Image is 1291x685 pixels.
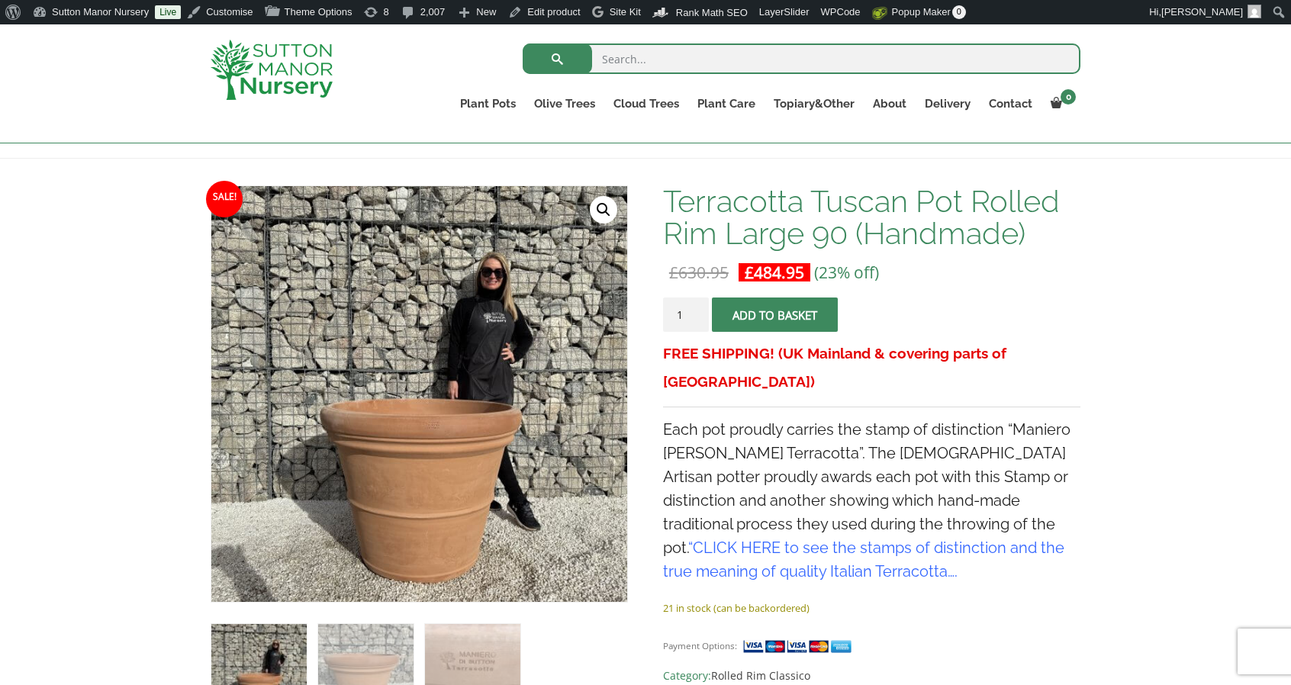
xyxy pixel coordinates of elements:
bdi: 484.95 [745,262,804,283]
span: Rank Math SEO [676,7,748,18]
img: payment supported [742,638,857,654]
a: Cloud Trees [604,93,688,114]
span: £ [669,262,678,283]
img: logo [211,40,333,100]
span: Category: [663,667,1080,685]
button: Add to basket [712,297,838,332]
a: Rolled Rim Classico [711,668,810,683]
span: [PERSON_NAME] [1161,6,1243,18]
small: Payment Options: [663,640,737,651]
a: Plant Pots [451,93,525,114]
span: £ [745,262,754,283]
a: 0 [1041,93,1080,114]
a: Contact [980,93,1041,114]
a: About [864,93,916,114]
span: “ …. [663,539,1064,580]
span: 0 [952,5,966,19]
input: Product quantity [663,297,709,332]
h3: FREE SHIPPING! (UK Mainland & covering parts of [GEOGRAPHIC_DATA]) [663,339,1080,396]
a: View full-screen image gallery [590,196,617,224]
bdi: 630.95 [669,262,729,283]
a: Plant Care [688,93,765,114]
span: 0 [1061,89,1076,105]
span: (23% off) [814,262,879,283]
a: Delivery [916,93,980,114]
a: Olive Trees [525,93,604,114]
span: Sale! [206,181,243,217]
input: Search... [523,43,1080,74]
a: Topiary&Other [765,93,864,114]
p: 21 in stock (can be backordered) [663,599,1080,617]
span: Each pot proudly carries the stamp of distinction “Maniero [PERSON_NAME] Terracotta”. The [DEMOGR... [663,420,1070,580]
a: CLICK HERE to see the stamps of distinction and the true meaning of quality Italian Terracotta [663,539,1064,580]
h1: Terracotta Tuscan Pot Rolled Rim Large 90 (Handmade) [663,185,1080,249]
a: Live [155,5,181,19]
span: Site Kit [610,6,641,18]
